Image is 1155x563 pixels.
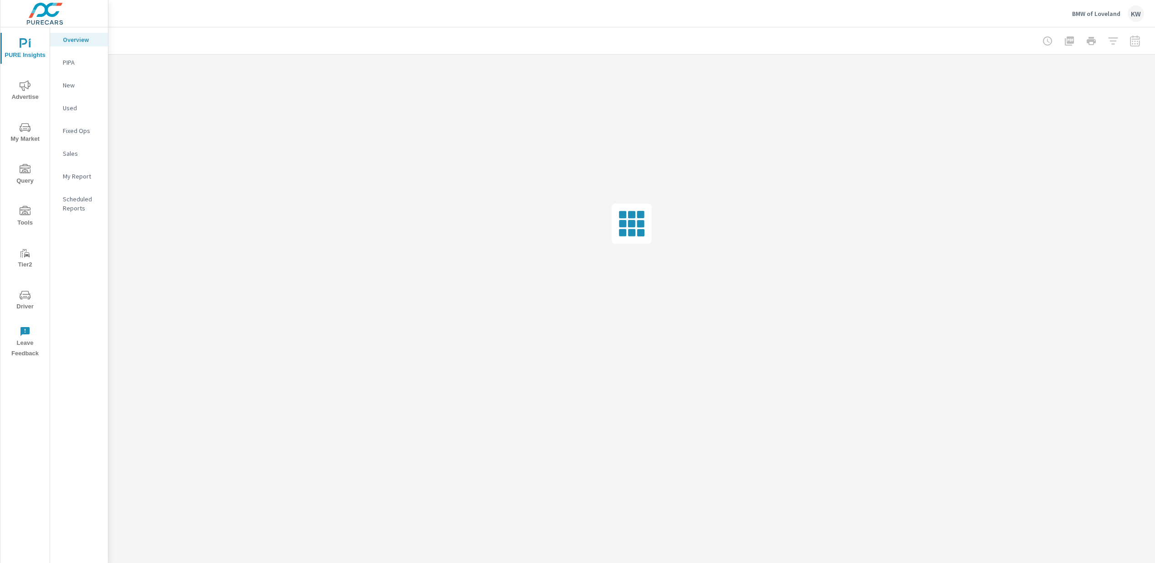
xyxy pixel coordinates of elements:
p: My Report [63,172,101,181]
div: Fixed Ops [50,124,108,138]
div: nav menu [0,27,50,363]
div: PIPA [50,56,108,69]
p: Sales [63,149,101,158]
div: My Report [50,169,108,183]
span: Leave Feedback [3,326,47,359]
p: New [63,81,101,90]
div: Used [50,101,108,115]
p: Used [63,103,101,113]
span: Tier2 [3,248,47,270]
div: New [50,78,108,92]
div: KW [1128,5,1144,22]
span: My Market [3,122,47,144]
span: Query [3,164,47,186]
p: Scheduled Reports [63,194,101,213]
span: PURE Insights [3,38,47,61]
p: Fixed Ops [63,126,101,135]
div: Scheduled Reports [50,192,108,215]
p: PIPA [63,58,101,67]
span: Tools [3,206,47,228]
span: Driver [3,290,47,312]
span: Advertise [3,80,47,102]
div: Sales [50,147,108,160]
p: BMW of Loveland [1072,10,1120,18]
div: Overview [50,33,108,46]
p: Overview [63,35,101,44]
